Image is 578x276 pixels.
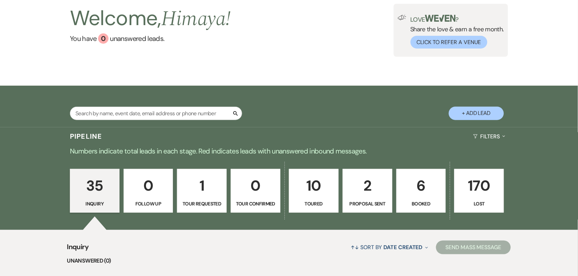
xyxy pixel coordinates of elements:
[454,169,504,213] a: 170Lost
[70,33,230,44] a: You have 0 unanswered leads.
[351,244,359,251] span: ↑↓
[98,33,109,44] div: 0
[177,169,227,213] a: 1Tour Requested
[471,127,508,146] button: Filters
[124,169,173,213] a: 0Follow Up
[74,200,115,208] p: Inquiry
[449,107,504,120] button: + Add Lead
[347,200,388,208] p: Proposal Sent
[67,256,511,265] li: Unanswered (0)
[396,169,446,213] a: 6Booked
[182,200,222,208] p: Tour Requested
[231,169,280,213] a: 0Tour Confirmed
[293,174,334,197] p: 10
[293,200,334,208] p: Toured
[343,169,392,213] a: 2Proposal Sent
[182,174,222,197] p: 1
[384,244,423,251] span: Date Created
[70,4,230,33] h2: Welcome,
[411,36,487,49] button: Click to Refer a Venue
[398,15,406,20] img: loud-speaker-illustration.svg
[406,15,504,49] div: Share the love & earn a free month.
[436,241,511,254] button: Send Mass Message
[70,107,242,120] input: Search by name, event date, email address or phone number
[459,174,499,197] p: 170
[411,15,504,23] p: Love ?
[289,169,339,213] a: 10Toured
[348,238,431,256] button: Sort By Date Created
[235,174,276,197] p: 0
[41,146,537,157] p: Numbers indicate total leads in each stage. Red indicates leads with unanswered inbound messages.
[459,200,499,208] p: Lost
[70,131,102,141] h3: Pipeline
[74,174,115,197] p: 35
[347,174,388,197] p: 2
[425,15,456,22] img: weven-logo-green.svg
[128,174,169,197] p: 0
[128,200,169,208] p: Follow Up
[401,200,442,208] p: Booked
[235,200,276,208] p: Tour Confirmed
[70,169,120,213] a: 35Inquiry
[401,174,442,197] p: 6
[161,3,231,35] span: Himaya !
[67,242,89,256] span: Inquiry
